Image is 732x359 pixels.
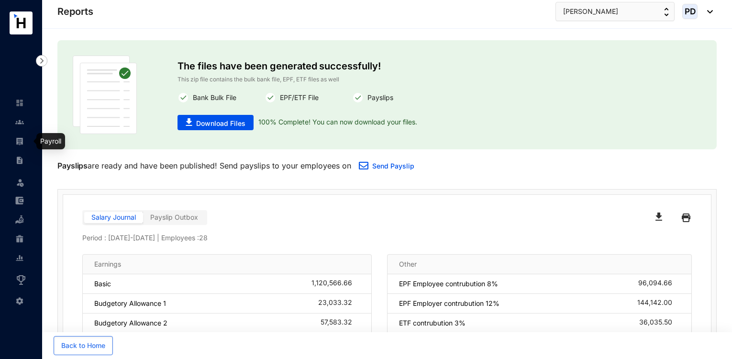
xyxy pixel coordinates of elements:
li: Home [8,93,31,112]
div: 23,033.32 [318,299,360,308]
img: award_outlined.f30b2bda3bf6ea1bf3dd.svg [15,274,27,286]
li: Payroll [8,132,31,151]
span: Download Files [196,119,245,128]
img: black-printer.ae25802fba4fa849f9fa1ebd19a7ed0d.svg [682,210,690,225]
p: The files have been generated successfully! [177,56,597,75]
button: Download Files [177,115,254,130]
p: Reports [57,5,93,18]
div: 36,035.50 [639,318,680,328]
p: Payslips [364,92,393,103]
p: Budgetory Allowance 2 [94,318,167,328]
li: Reports [8,248,31,268]
span: Salary Journal [91,213,136,221]
button: Send Payslip [351,157,422,176]
img: expense-unselected.2edcf0507c847f3e9e96.svg [15,196,24,205]
button: [PERSON_NAME] [555,2,675,21]
p: Budgetory Allowance 1 [94,299,166,308]
img: publish-paper.61dc310b45d86ac63453e08fbc6f32f2.svg [73,56,137,134]
div: 57,583.32 [321,318,360,328]
img: home-unselected.a29eae3204392db15eaf.svg [15,99,24,107]
p: EPF Employee contrubution 8% [399,279,498,289]
img: report-unselected.e6a6b4230fc7da01f883.svg [15,254,24,262]
img: white-round-correct.82fe2cc7c780f4a5f5076f0407303cee.svg [265,92,276,103]
p: This zip file contains the bulk bank file, EPF, ETF files as well [177,75,597,84]
span: [PERSON_NAME] [563,6,618,17]
li: Contacts [8,112,31,132]
p: are ready and have been published! Send payslips to your employees on [57,160,351,171]
img: dropdown-black.8e83cc76930a90b1a4fdb6d089b7bf3a.svg [702,10,713,13]
p: EPF/ETF File [276,92,319,103]
img: email.a35e10f87340586329067f518280dd4d.svg [359,162,368,169]
img: settings-unselected.1febfda315e6e19643a1.svg [15,297,24,305]
img: loan-unselected.d74d20a04637f2d15ab5.svg [15,215,24,224]
img: contract-unselected.99e2b2107c0a7dd48938.svg [15,156,24,165]
div: 144,142.00 [637,299,680,308]
p: EPF Employer contrubution 12% [399,299,499,308]
img: white-round-correct.82fe2cc7c780f4a5f5076f0407303cee.svg [352,92,364,103]
p: Earnings [94,259,121,269]
img: gratuity-unselected.a8c340787eea3cf492d7.svg [15,235,24,243]
p: 100% Complete! You can now download your files. [254,115,417,130]
p: Bank Bulk File [189,92,236,103]
span: Back to Home [61,341,105,350]
li: Contracts [8,151,31,170]
span: Payslip Outbox [150,213,198,221]
p: Period : [DATE] - [DATE] | Employees : 28 [82,233,692,243]
img: black-download.65125d1489207c3b344388237fee996b.svg [655,213,662,221]
p: Other [399,259,417,269]
img: white-round-correct.82fe2cc7c780f4a5f5076f0407303cee.svg [177,92,189,103]
p: Basic [94,279,111,289]
div: 96,094.66 [638,279,680,289]
span: PD [684,7,696,15]
img: up-down-arrow.74152d26bf9780fbf563ca9c90304185.svg [664,8,669,16]
img: nav-icon-right.af6afadce00d159da59955279c43614e.svg [36,55,47,67]
p: Payslips [57,160,88,171]
button: Back to Home [54,336,113,355]
img: payroll-unselected.b590312f920e76f0c668.svg [15,137,24,146]
li: Loan [8,210,31,229]
p: ETF contrubution 3% [399,318,466,328]
img: people-unselected.118708e94b43a90eceab.svg [15,118,24,126]
img: leave-unselected.2934df6273408c3f84d9.svg [15,178,25,187]
div: 1,120,566.66 [311,279,360,289]
li: Gratuity [8,229,31,248]
a: Send Payslip [372,162,414,170]
li: Expenses [8,191,31,210]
